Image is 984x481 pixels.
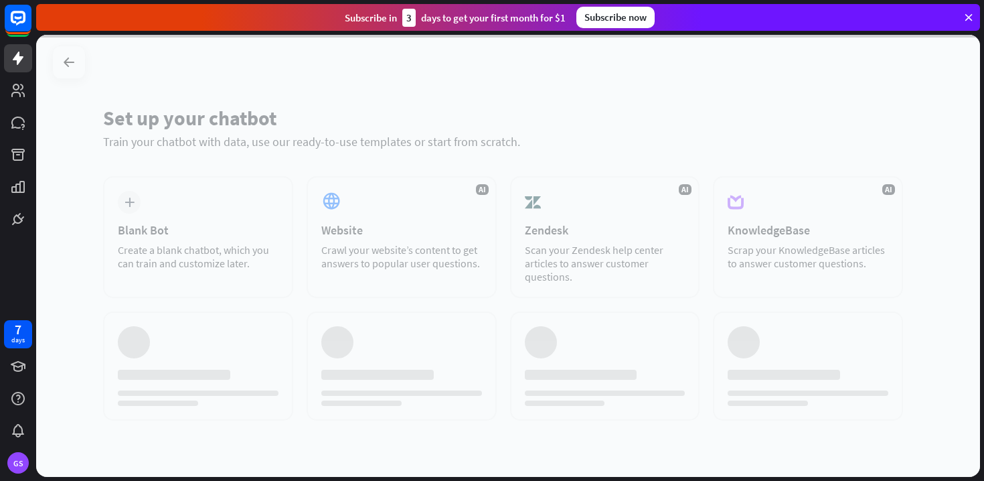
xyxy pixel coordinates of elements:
[4,320,32,348] a: 7 days
[7,452,29,474] div: GS
[345,9,566,27] div: Subscribe in days to get your first month for $1
[576,7,655,28] div: Subscribe now
[402,9,416,27] div: 3
[11,336,25,345] div: days
[15,324,21,336] div: 7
